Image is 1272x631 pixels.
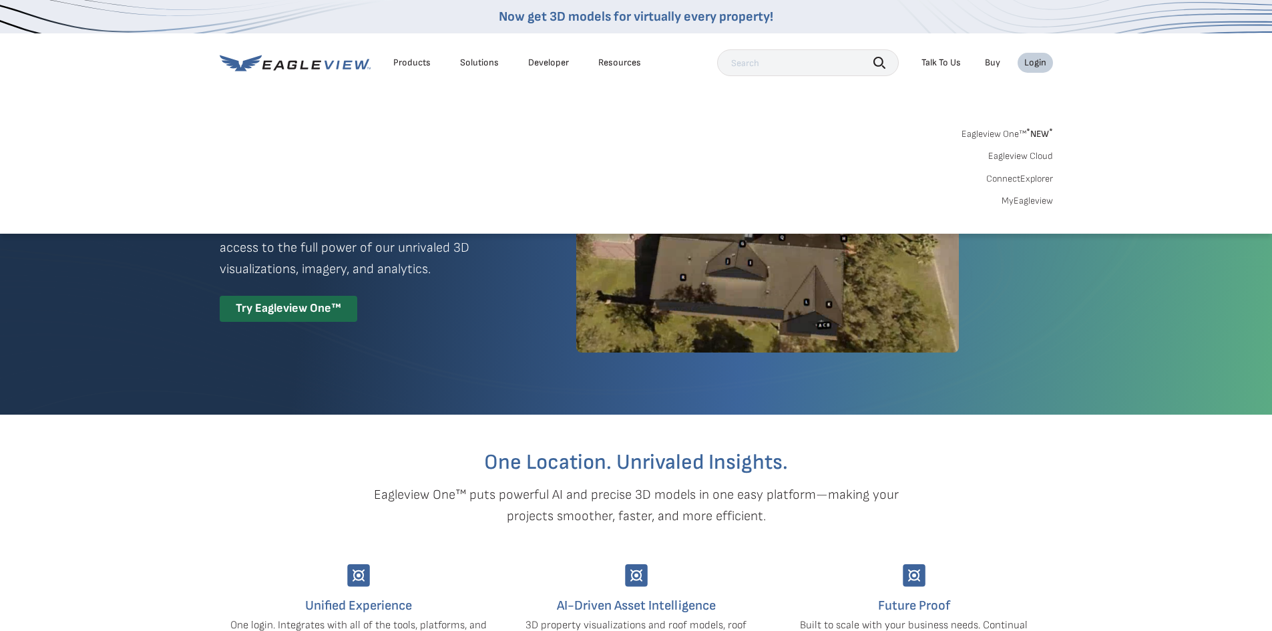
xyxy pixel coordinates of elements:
div: Solutions [460,57,499,69]
a: Buy [985,57,1000,69]
div: Try Eagleview One™ [220,296,357,322]
div: Products [393,57,431,69]
h4: AI-Driven Asset Intelligence [507,595,765,616]
h2: One Location. Unrivaled Insights. [230,452,1043,473]
img: Group-9744.svg [625,564,648,587]
img: Group-9744.svg [347,564,370,587]
a: ConnectExplorer [986,173,1053,185]
span: NEW [1026,128,1053,140]
img: Group-9744.svg [903,564,925,587]
p: A premium digital experience that provides seamless access to the full power of our unrivaled 3D ... [220,216,528,280]
a: Now get 3D models for virtually every property! [499,9,773,25]
div: Login [1024,57,1046,69]
div: Talk To Us [921,57,961,69]
h4: Unified Experience [230,595,487,616]
a: Developer [528,57,569,69]
a: MyEagleview [1002,195,1053,207]
a: Eagleview One™*NEW* [962,124,1053,140]
h4: Future Proof [785,595,1043,616]
a: Eagleview Cloud [988,150,1053,162]
p: Eagleview One™ puts powerful AI and precise 3D models in one easy platform—making your projects s... [351,484,922,527]
input: Search [717,49,899,76]
div: Resources [598,57,641,69]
